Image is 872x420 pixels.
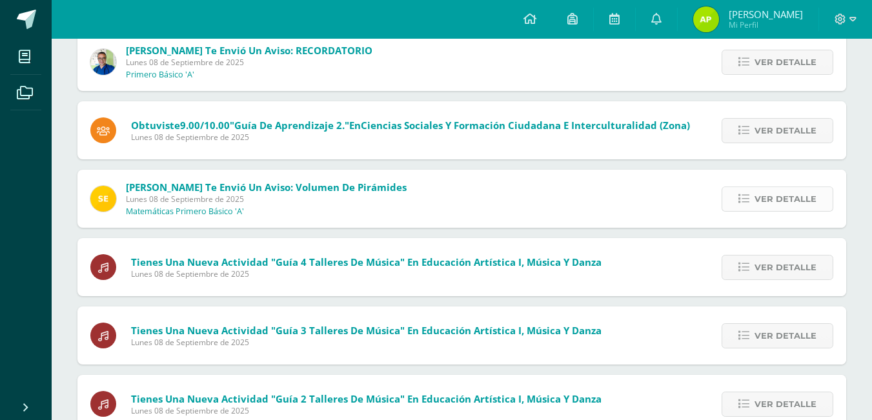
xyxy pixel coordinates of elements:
span: Ver detalle [755,50,816,74]
span: [PERSON_NAME] te envió un aviso: RECORDATORIO [126,44,372,57]
span: Mi Perfil [729,19,803,30]
span: Lunes 08 de Septiembre de 2025 [131,132,690,143]
span: [PERSON_NAME] [729,8,803,21]
span: Tienes una nueva actividad "Guía 4 Talleres de Música" En Educación Artística I, Música y Danza [131,255,602,268]
span: 9.00/10.00 [180,119,230,132]
span: Obtuviste en [131,119,690,132]
span: Ver detalle [755,324,816,348]
span: Ver detalle [755,187,816,211]
span: Ver detalle [755,392,816,416]
span: Ver detalle [755,119,816,143]
span: [PERSON_NAME] te envió un aviso: Volumen de Pirámides [126,181,407,194]
span: Lunes 08 de Septiembre de 2025 [131,268,602,279]
span: Tienes una nueva actividad "Guía 3 Talleres de Música" En Educación Artística I, Música y Danza [131,324,602,337]
span: Lunes 08 de Septiembre de 2025 [131,405,602,416]
p: Primero Básico 'A' [126,70,194,80]
span: Tienes una nueva actividad "Guía 2 Talleres de Música" En Educación Artística I, Música y Danza [131,392,602,405]
span: Ver detalle [755,255,816,279]
span: Lunes 08 de Septiembre de 2025 [126,194,407,205]
span: Lunes 08 de Septiembre de 2025 [131,337,602,348]
img: 03c2987289e60ca238394da5f82a525a.png [90,186,116,212]
img: 692ded2a22070436d299c26f70cfa591.png [90,49,116,75]
p: Matemáticas Primero Básico 'A' [126,206,244,217]
span: "Guía de aprendizaje 2." [230,119,349,132]
img: 8c24789ac69e995d34b3b5f151a02f68.png [693,6,719,32]
span: Lunes 08 de Septiembre de 2025 [126,57,372,68]
span: Ciencias Sociales y Formación Ciudadana e Interculturalidad (Zona) [361,119,690,132]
